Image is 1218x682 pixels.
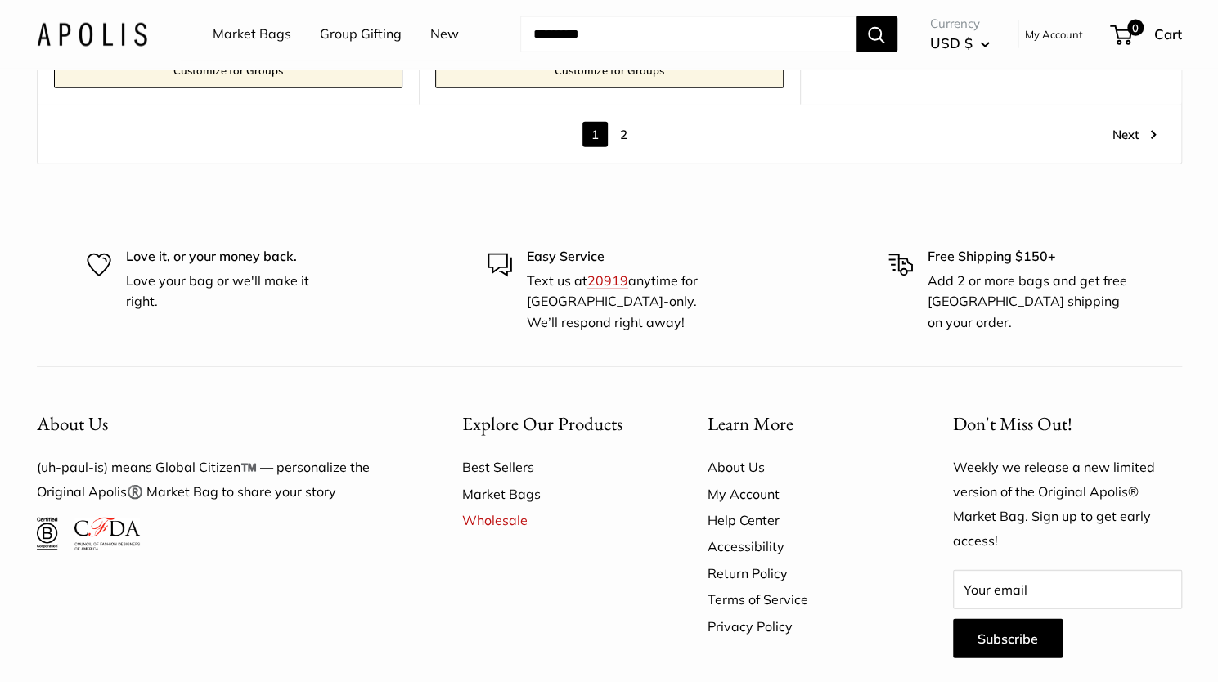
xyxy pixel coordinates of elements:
a: Customize for Groups [435,52,784,88]
p: Text us at anytime for [GEOGRAPHIC_DATA]-only. We’ll respond right away! [527,271,731,334]
a: Best Sellers [462,454,650,480]
a: Help Center [708,507,896,533]
button: USD $ [930,30,990,56]
a: Privacy Policy [708,613,896,639]
a: 20919 [587,272,628,289]
span: About Us [37,411,108,436]
span: USD $ [930,34,973,52]
a: My Account [1025,25,1083,44]
a: 2 [611,122,636,147]
button: Search [856,16,897,52]
a: Next [1112,122,1157,147]
a: About Us [708,454,896,480]
span: Explore Our Products [462,411,622,436]
a: Return Policy [708,560,896,586]
span: 0 [1126,20,1143,36]
span: 1 [582,122,608,147]
button: Subscribe [953,619,1063,658]
p: Free Shipping $150+ [928,246,1132,267]
p: Add 2 or more bags and get free [GEOGRAPHIC_DATA] shipping on your order. [928,271,1132,334]
a: Market Bags [462,481,650,507]
img: Certified B Corporation [37,518,59,550]
input: Search... [520,16,856,52]
a: Wholesale [462,507,650,533]
a: My Account [708,481,896,507]
img: Council of Fashion Designers of America Member [74,518,139,550]
p: Don't Miss Out! [953,408,1182,440]
img: Apolis [37,22,147,46]
p: Easy Service [527,246,731,267]
a: Market Bags [213,22,291,47]
span: Cart [1154,25,1182,43]
iframe: Sign Up via Text for Offers [13,620,175,669]
a: Customize for Groups [54,52,402,88]
button: Explore Our Products [462,408,650,440]
p: Weekly we release a new limited version of the Original Apolis® Market Bag. Sign up to get early ... [953,455,1182,554]
span: Currency [930,12,990,35]
a: New [430,22,459,47]
a: Terms of Service [708,586,896,612]
span: Learn More [708,411,793,436]
button: Learn More [708,408,896,440]
a: 0 Cart [1112,21,1182,47]
a: Accessibility [708,533,896,559]
p: Love it, or your money back. [126,246,330,267]
a: Group Gifting [320,22,402,47]
p: Love your bag or we'll make it right. [126,271,330,312]
button: About Us [37,408,405,440]
p: (uh-paul-is) means Global Citizen™️ — personalize the Original Apolis®️ Market Bag to share your ... [37,455,405,505]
